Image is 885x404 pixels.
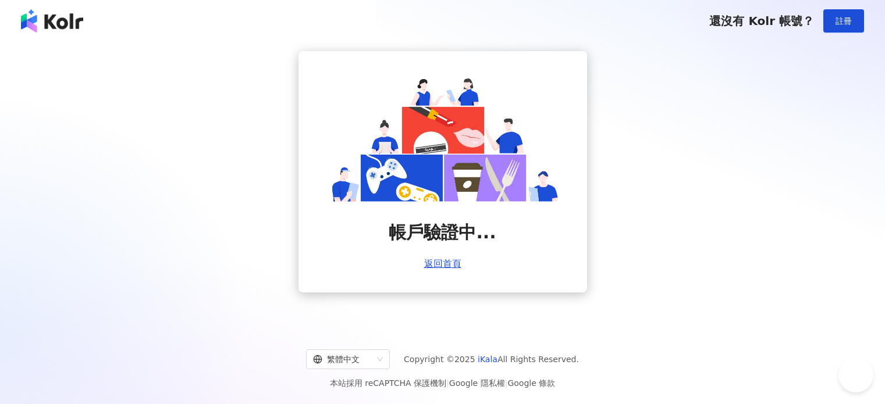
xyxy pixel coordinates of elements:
iframe: Help Scout Beacon - Open [838,357,873,392]
a: 返回首頁 [424,259,461,269]
span: 註冊 [836,16,852,26]
img: logo [21,9,83,33]
span: 還沒有 Kolr 帳號？ [709,14,814,28]
img: account is verifying [326,74,559,202]
span: | [505,378,508,388]
span: 帳戶驗證中... [389,220,496,245]
span: Copyright © 2025 All Rights Reserved. [404,352,579,366]
button: 註冊 [823,9,864,33]
a: Google 隱私權 [449,378,505,388]
span: 本站採用 reCAPTCHA 保護機制 [330,376,555,390]
span: | [446,378,449,388]
a: Google 條款 [507,378,555,388]
div: 繁體中文 [313,350,372,369]
a: iKala [478,355,497,364]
